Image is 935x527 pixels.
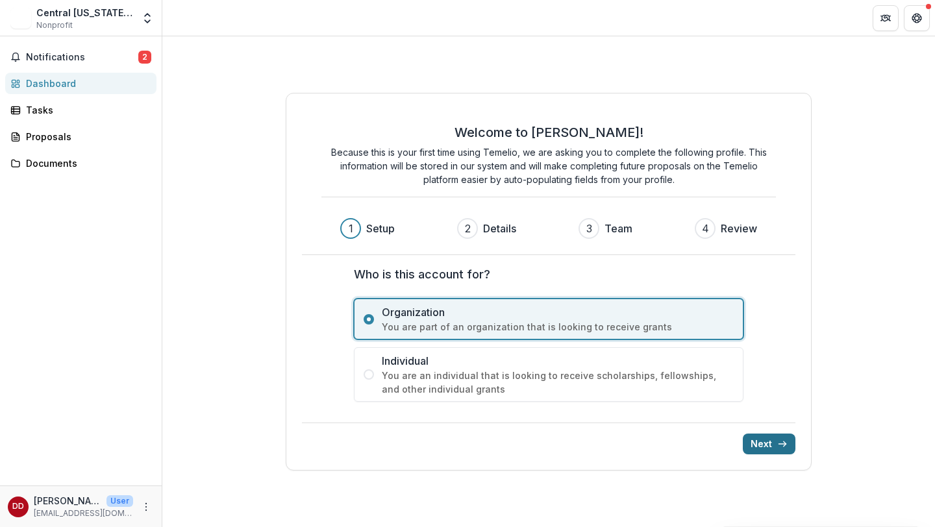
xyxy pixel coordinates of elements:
p: [EMAIL_ADDRESS][DOMAIN_NAME] [34,508,133,519]
h3: Review [721,221,757,236]
a: Dashboard [5,73,156,94]
p: Because this is your first time using Temelio, we are asking you to complete the following profil... [321,145,776,186]
button: Next [743,434,795,454]
span: Nonprofit [36,19,73,31]
h2: Welcome to [PERSON_NAME]! [455,125,643,140]
div: Progress [340,218,757,239]
div: Proposals [26,130,146,143]
span: Organization [382,304,734,320]
div: 3 [586,221,592,236]
div: 2 [465,221,471,236]
span: 2 [138,51,151,64]
div: Tasks [26,103,146,117]
img: Central Vermont Habitat for Humanity [10,8,31,29]
div: Diane Debella [12,502,24,511]
div: 4 [702,221,709,236]
a: Tasks [5,99,156,121]
h3: Details [483,221,516,236]
a: Proposals [5,126,156,147]
span: Individual [382,353,734,369]
h3: Team [605,221,632,236]
span: You are part of an organization that is looking to receive grants [382,320,734,334]
span: Notifications [26,52,138,63]
div: Documents [26,156,146,170]
p: User [106,495,133,507]
span: You are an individual that is looking to receive scholarships, fellowships, and other individual ... [382,369,734,396]
button: Open entity switcher [138,5,156,31]
button: Notifications2 [5,47,156,67]
div: Central [US_STATE] Habitat for Humanity [36,6,133,19]
a: Documents [5,153,156,174]
button: Get Help [904,5,930,31]
div: Dashboard [26,77,146,90]
div: 1 [349,221,353,236]
button: More [138,499,154,515]
button: Partners [873,5,899,31]
h3: Setup [366,221,395,236]
p: [PERSON_NAME] [34,494,101,508]
label: Who is this account for? [354,265,736,283]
